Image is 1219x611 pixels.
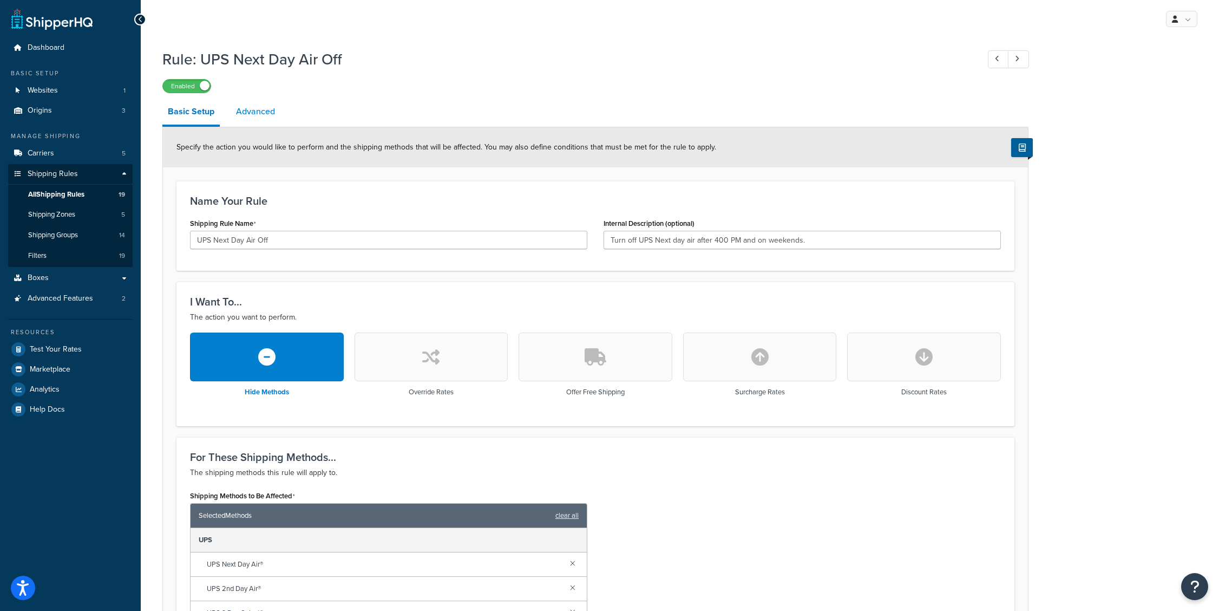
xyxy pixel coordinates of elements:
[8,328,133,337] div: Resources
[28,210,75,219] span: Shipping Zones
[190,195,1001,207] h3: Name Your Rule
[123,86,126,95] span: 1
[163,80,211,93] label: Enabled
[119,231,125,240] span: 14
[8,268,133,288] a: Boxes
[8,38,133,58] a: Dashboard
[28,190,84,199] span: All Shipping Rules
[409,388,454,396] h3: Override Rates
[207,557,561,572] span: UPS Next Day Air®
[245,388,289,396] h3: Hide Methods
[8,246,133,266] a: Filters19
[191,528,587,552] div: UPS
[8,289,133,309] a: Advanced Features2
[8,144,133,164] li: Carriers
[119,190,125,199] span: 19
[162,99,220,127] a: Basic Setup
[122,294,126,303] span: 2
[8,132,133,141] div: Manage Shipping
[28,274,49,283] span: Boxes
[231,99,280,125] a: Advanced
[8,340,133,359] a: Test Your Rates
[8,246,133,266] li: Filters
[8,225,133,245] li: Shipping Groups
[8,101,133,121] a: Origins3
[8,400,133,419] a: Help Docs
[604,219,694,227] label: Internal Description (optional)
[1011,138,1033,157] button: Show Help Docs
[8,81,133,101] li: Websites
[8,360,133,379] a: Marketplace
[8,205,133,225] li: Shipping Zones
[8,289,133,309] li: Advanced Features
[122,106,126,115] span: 3
[190,219,256,228] label: Shipping Rule Name
[28,294,93,303] span: Advanced Features
[190,296,1001,308] h3: I Want To...
[190,311,1001,324] p: The action you want to perform.
[28,251,47,261] span: Filters
[988,50,1009,68] a: Previous Record
[30,405,65,414] span: Help Docs
[8,101,133,121] li: Origins
[190,492,295,500] label: Shipping Methods to Be Affected
[8,225,133,245] a: Shipping Groups14
[28,86,58,95] span: Websites
[735,388,785,396] h3: Surcharge Rates
[30,365,70,374] span: Marketplace
[8,69,133,78] div: Basic Setup
[28,231,78,240] span: Shipping Groups
[119,251,125,261] span: 19
[30,385,60,394] span: Analytics
[162,49,968,70] h1: Rule: UPS Next Day Air Off
[30,345,82,354] span: Test Your Rates
[8,81,133,101] a: Websites1
[28,149,54,158] span: Carriers
[1008,50,1029,68] a: Next Record
[8,164,133,184] a: Shipping Rules
[190,451,1001,463] h3: For These Shipping Methods...
[555,508,579,523] a: clear all
[28,43,64,53] span: Dashboard
[8,185,133,205] a: AllShipping Rules19
[8,205,133,225] a: Shipping Zones5
[8,144,133,164] a: Carriers5
[8,164,133,267] li: Shipping Rules
[199,508,550,523] span: Selected Methods
[8,380,133,399] a: Analytics
[207,581,561,596] span: UPS 2nd Day Air®
[28,106,52,115] span: Origins
[122,149,126,158] span: 5
[566,388,625,396] h3: Offer Free Shipping
[901,388,947,396] h3: Discount Rates
[28,170,78,179] span: Shipping Rules
[190,466,1001,479] p: The shipping methods this rule will apply to.
[121,210,125,219] span: 5
[176,141,716,153] span: Specify the action you would like to perform and the shipping methods that will be affected. You ...
[1181,573,1208,600] button: Open Resource Center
